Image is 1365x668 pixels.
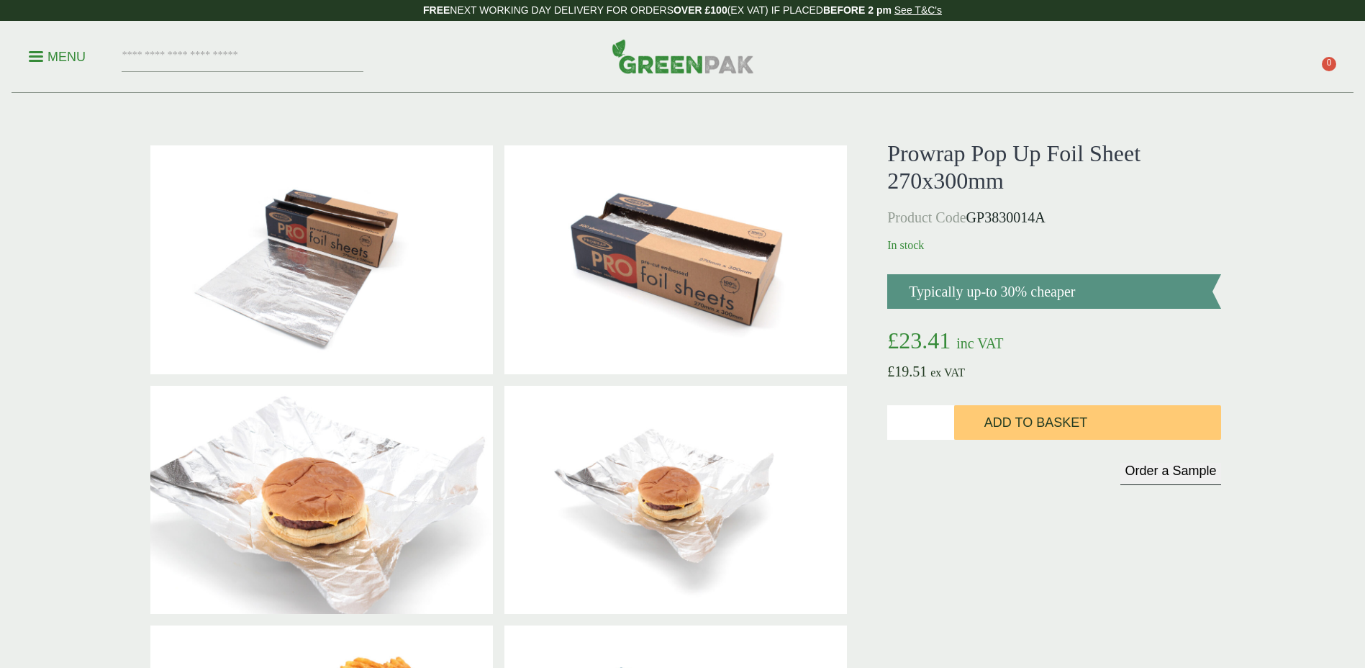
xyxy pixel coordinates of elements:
[887,237,1220,254] p: In stock
[612,39,754,73] img: GreenPak Supplies
[887,364,927,379] bdi: 19.51
[954,405,1221,440] button: Add to Basket
[423,4,450,16] strong: FREE
[984,415,1087,431] span: Add to Basket
[1322,57,1336,71] span: 0
[1120,463,1220,485] button: Order a Sample
[887,364,894,379] span: £
[887,328,899,353] span: £
[887,140,1220,195] h1: Prowrap Pop Up Foil Sheet 270x300mm
[504,145,847,374] img: GP3830014A Pro Foil Sheets Box Open
[887,209,966,225] span: Product Code
[1125,464,1216,478] span: Order a Sample
[956,335,1003,351] span: inc VAT
[150,145,493,374] img: GP3830014A Pro Foil Sheets Box Open With Single Sheet
[887,328,951,353] bdi: 23.41
[823,4,892,16] strong: BEFORE 2 pm
[894,4,942,16] a: See T&C's
[150,386,493,615] img: GP3830014A Pro Foil Sheets As Burger Wrap Open V2
[887,207,1220,228] p: GP3830014A
[29,48,86,66] p: Menu
[29,48,86,63] a: Menu
[674,4,727,16] strong: OVER £100
[930,366,965,379] span: ex VAT
[504,386,847,615] img: GP3830014A Pro Foil Sheets As Burger Wrap Open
